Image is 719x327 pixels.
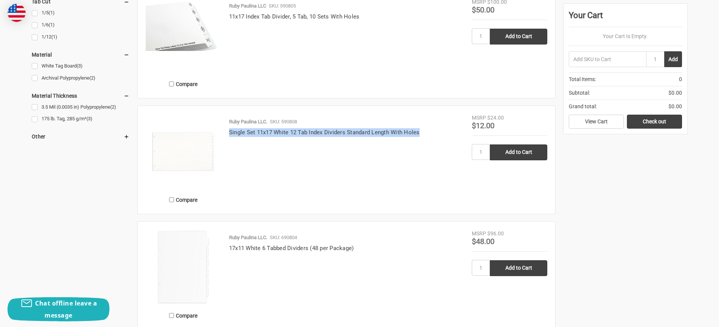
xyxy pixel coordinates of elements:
[569,75,596,83] span: Total Items:
[472,121,494,130] span: $12.00
[89,75,95,81] span: (2)
[32,32,129,42] a: 1/12
[146,230,221,305] img: 17x11 White 6 Tabbed Dividers (48 per Package)
[679,75,682,83] span: 0
[664,51,682,67] button: Add
[51,34,57,40] span: (1)
[32,73,129,83] a: Archival Polypropylene
[569,32,682,40] p: Your Cart Is Empty.
[77,63,83,69] span: (3)
[8,4,26,22] img: duty and tax information for United States
[487,230,504,236] span: $96.00
[668,89,682,97] span: $0.00
[146,78,221,90] label: Compare
[569,9,682,27] div: Your Cart
[35,299,97,319] span: Chat offline leave a message
[490,29,547,45] input: Add to Cart
[229,13,360,20] a: 11x17 Index Tab Divider, 5 Tab, 10 Sets With Holes
[110,104,116,110] span: (2)
[490,260,547,276] input: Add to Cart
[229,2,266,10] p: Ruby Paulina LLC
[627,115,682,129] a: Check out
[668,103,682,111] span: $0.00
[490,144,547,160] input: Add to Cart
[169,197,174,202] input: Compare
[32,20,129,30] a: 1/6
[472,237,494,246] span: $48.00
[32,132,129,141] h5: Other
[269,2,296,10] p: SKU: 590805
[487,115,504,121] span: $24.00
[146,193,221,206] label: Compare
[270,234,297,241] p: SKU: 690804
[32,91,129,100] h5: Material Thickness
[49,10,55,15] span: (1)
[472,114,486,122] div: MSRP
[569,115,624,129] a: View Cart
[569,103,597,111] span: Grand total:
[229,129,420,136] a: Single Set 11x17 White 12 Tab Index Dividers Standard Length With Holes
[472,230,486,238] div: MSRP
[146,309,221,322] label: Compare
[86,116,92,121] span: (3)
[569,89,590,97] span: Subtotal:
[32,61,129,71] a: White Tag Board
[49,22,55,28] span: (1)
[146,114,221,189] img: Single Set 11x17 White 12 Tab Index Dividers Standard Length With Holes
[169,313,174,318] input: Compare
[32,114,129,124] a: 175 lb. Tag, 285 g/m²
[472,5,494,14] span: $50.00
[32,8,129,18] a: 1/5
[229,245,354,252] a: 17x11 White 6 Tabbed Dividers (48 per Package)
[32,102,129,112] a: 3.5 Mil (0.0035 in) Polypropylene
[32,50,129,59] h5: Material
[169,81,174,86] input: Compare
[8,297,109,321] button: Chat offline leave a message
[569,51,646,67] input: Add SKU to Cart
[229,234,267,241] p: Ruby Paulina LLC.
[229,118,267,126] p: Ruby Paulina LLC.
[270,118,297,126] p: SKU: 590808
